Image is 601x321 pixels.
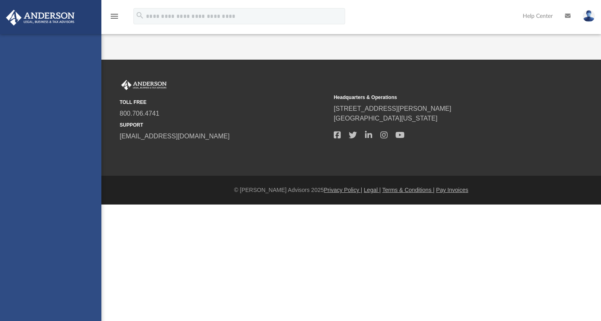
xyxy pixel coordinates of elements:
[101,186,601,194] div: © [PERSON_NAME] Advisors 2025
[583,10,595,22] img: User Pic
[120,133,230,140] a: [EMAIL_ADDRESS][DOMAIN_NAME]
[120,99,328,106] small: TOLL FREE
[334,94,542,101] small: Headquarters & Operations
[324,187,363,193] a: Privacy Policy |
[109,15,119,21] a: menu
[4,10,77,26] img: Anderson Advisors Platinum Portal
[120,110,159,117] a: 800.706.4741
[120,80,168,90] img: Anderson Advisors Platinum Portal
[364,187,381,193] a: Legal |
[382,187,435,193] a: Terms & Conditions |
[120,121,328,129] small: SUPPORT
[334,105,451,112] a: [STREET_ADDRESS][PERSON_NAME]
[109,11,119,21] i: menu
[436,187,468,193] a: Pay Invoices
[135,11,144,20] i: search
[334,115,438,122] a: [GEOGRAPHIC_DATA][US_STATE]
